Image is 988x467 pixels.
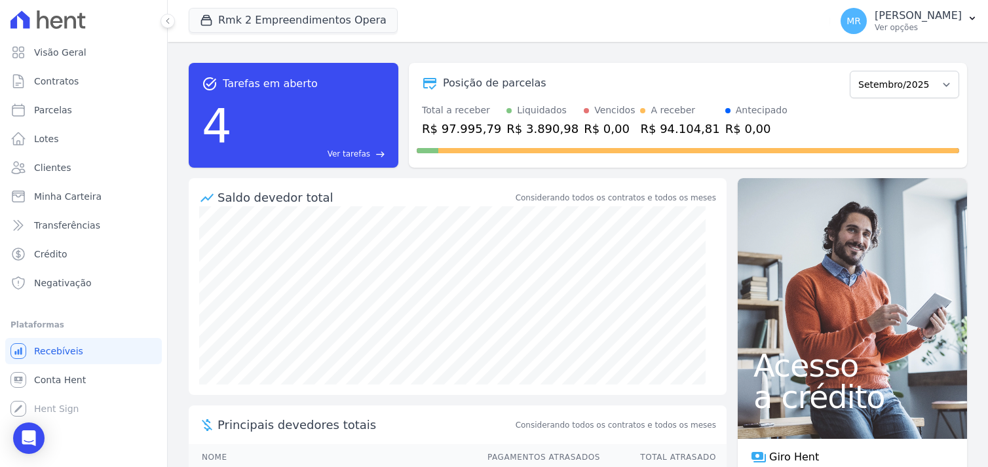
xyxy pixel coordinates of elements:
div: R$ 3.890,98 [506,120,579,138]
span: Negativação [34,276,92,290]
span: Transferências [34,219,100,232]
div: Antecipado [736,103,788,117]
a: Clientes [5,155,162,181]
p: Ver opções [875,22,962,33]
div: R$ 0,00 [725,120,788,138]
div: R$ 97.995,79 [422,120,501,138]
a: Recebíveis [5,338,162,364]
span: Parcelas [34,103,72,117]
span: Conta Hent [34,373,86,386]
a: Transferências [5,212,162,238]
span: east [375,149,385,159]
span: Tarefas em aberto [223,76,318,92]
a: Conta Hent [5,367,162,393]
span: Contratos [34,75,79,88]
div: Liquidados [517,103,567,117]
span: Ver tarefas [328,148,370,160]
button: Rmk 2 Empreendimentos Opera [189,8,398,33]
div: R$ 94.104,81 [640,120,719,138]
a: Crédito [5,241,162,267]
div: Saldo devedor total [218,189,513,206]
span: Principais devedores totais [218,416,513,434]
a: Lotes [5,126,162,152]
span: Crédito [34,248,67,261]
span: task_alt [202,76,218,92]
div: Plataformas [10,317,157,333]
span: Giro Hent [769,449,819,465]
button: MR [PERSON_NAME] Ver opções [830,3,988,39]
p: [PERSON_NAME] [875,9,962,22]
span: Considerando todos os contratos e todos os meses [516,419,716,431]
a: Negativação [5,270,162,296]
span: Lotes [34,132,59,145]
a: Contratos [5,68,162,94]
a: Ver tarefas east [237,148,385,160]
div: Vencidos [594,103,635,117]
a: Parcelas [5,97,162,123]
div: Open Intercom Messenger [13,422,45,454]
div: A receber [651,103,695,117]
span: Acesso [753,350,951,381]
a: Visão Geral [5,39,162,65]
div: Considerando todos os contratos e todos os meses [516,192,716,204]
div: Total a receber [422,103,501,117]
div: Posição de parcelas [443,75,546,91]
span: Clientes [34,161,71,174]
span: Minha Carteira [34,190,102,203]
div: R$ 0,00 [584,120,635,138]
div: 4 [202,92,232,160]
a: Minha Carteira [5,183,162,210]
span: a crédito [753,381,951,413]
span: Visão Geral [34,46,86,59]
span: Recebíveis [34,345,83,358]
span: MR [846,16,861,26]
